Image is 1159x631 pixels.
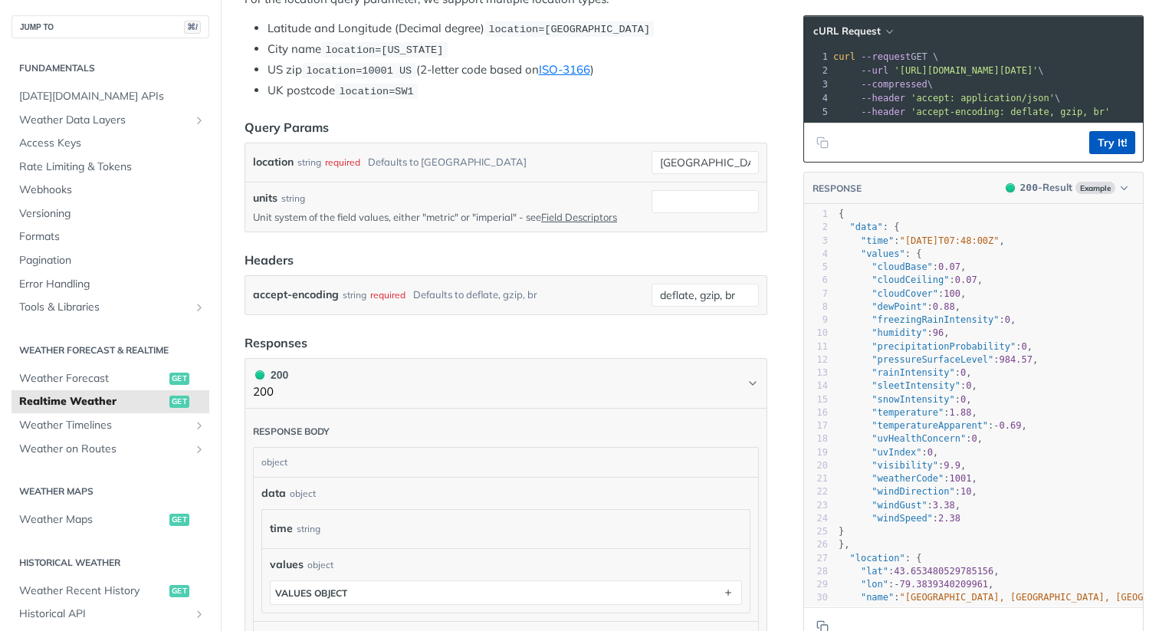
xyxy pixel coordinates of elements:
span: : , [839,394,972,405]
span: 0 [966,380,971,391]
div: - Result [1020,180,1072,196]
div: 6 [804,274,828,287]
span: : { [839,553,921,564]
span: Weather Maps [19,512,166,527]
div: 23 [804,499,828,512]
div: 30 [804,591,828,604]
span: "cloudCover" [872,288,938,299]
span: Weather Timelines [19,418,189,433]
h2: Historical Weather [11,556,209,570]
span: "location" [849,553,905,564]
h2: Weather Maps [11,485,209,498]
span: [DATE][DOMAIN_NAME] APIs [19,89,205,104]
span: "windSpeed" [872,513,932,524]
div: 29 [804,578,828,591]
a: Error Handling [11,273,209,296]
span: 984.57 [1000,354,1033,365]
span: Formats [19,229,205,245]
span: Weather Forecast [19,371,166,386]
div: Defaults to [GEOGRAPHIC_DATA] [368,151,527,173]
button: Show subpages for Weather on Routes [193,443,205,455]
span: : [839,513,960,524]
li: UK postcode [268,82,767,100]
span: values [270,557,304,573]
div: 25 [804,525,828,538]
span: : { [839,248,921,259]
h2: Fundamentals [11,61,209,75]
button: values object [271,581,741,604]
span: "rainIntensity" [872,367,954,378]
span: "dewPoint" [872,301,927,312]
span: get [169,514,189,526]
div: 16 [804,406,828,419]
span: : , [839,447,938,458]
span: : { [839,222,900,232]
span: "cloudCeiling" [872,274,949,285]
span: curl [833,51,855,62]
span: "values" [861,248,905,259]
span: "sleetIntensity" [872,380,960,391]
span: Error Handling [19,277,205,292]
span: data [261,485,286,501]
div: Headers [245,251,294,269]
a: Tools & LibrariesShow subpages for Tools & Libraries [11,296,209,319]
div: 27 [804,552,828,565]
div: 18 [804,432,828,445]
a: Access Keys [11,132,209,155]
button: RESPONSE [812,181,862,196]
span: location=[US_STATE] [325,44,443,56]
span: : , [839,301,960,312]
span: Rate Limiting & Tokens [19,159,205,175]
div: 4 [804,91,830,105]
span: Example [1075,182,1115,194]
div: 11 [804,340,828,353]
span: "visibility" [872,460,938,471]
span: : , [839,460,966,471]
span: "temperatureApparent" [872,420,988,431]
span: "uvHealthConcern" [872,433,966,444]
p: 200 [253,383,288,401]
div: 1 [804,50,830,64]
a: Weather Data LayersShow subpages for Weather Data Layers [11,109,209,132]
span: - [894,579,899,590]
div: 8 [804,301,828,314]
div: 2 [804,64,830,77]
span: "windGust" [872,500,927,511]
div: string [281,192,305,205]
span: 9.9 [944,460,960,471]
div: required [370,284,405,306]
span: 79.3839340209961 [900,579,989,590]
span: 0 [960,367,966,378]
div: string [297,151,321,173]
div: object [290,487,316,501]
div: string [343,284,366,306]
span: : , [839,354,1038,365]
div: values object [275,587,347,599]
span: : , [839,235,1005,246]
span: : , [839,380,977,391]
span: 'accept: application/json' [911,93,1055,104]
span: '[URL][DOMAIN_NAME][DATE]' [894,65,1038,76]
button: Show subpages for Tools & Libraries [193,301,205,314]
div: 31 [804,605,828,618]
div: Query Params [245,118,329,136]
span: 0 [1005,314,1010,325]
span: 0.07 [938,261,960,272]
div: 14 [804,380,828,393]
button: Try It! [1089,131,1135,154]
label: time [270,518,293,540]
span: : , [839,486,977,497]
span: 200 [1020,182,1038,193]
span: \ [833,79,933,90]
div: 17 [804,419,828,432]
label: units [253,190,277,206]
span: "uvIndex" [872,447,921,458]
span: Pagination [19,253,205,268]
span: 0 [971,433,977,444]
span: }, [839,539,850,550]
div: 20 [804,459,828,472]
span: "temperature" [872,407,944,418]
span: Realtime Weather [19,394,166,409]
span: 0 [960,394,966,405]
div: 28 [804,565,828,578]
